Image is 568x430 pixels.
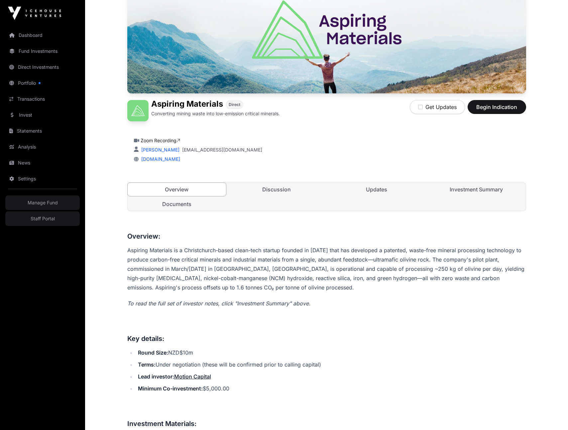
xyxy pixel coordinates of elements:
[182,147,262,153] a: [EMAIL_ADDRESS][DOMAIN_NAME]
[227,183,326,196] a: Discussion
[5,195,80,210] a: Manage Fund
[136,348,526,357] li: NZD$10m
[174,373,211,380] a: Motion Capital
[128,197,226,211] a: Documents
[136,360,526,369] li: Under negotiation (these will be confirmed prior to calling capital)
[172,373,174,380] strong: :
[410,100,465,114] button: Get Updates
[136,384,526,393] li: $5,000.00
[535,398,568,430] iframe: Chat Widget
[229,102,240,107] span: Direct
[5,44,80,58] a: Fund Investments
[476,103,518,111] span: Begin Indication
[127,246,526,292] p: Aspiring Materials is a Christchurch-based clean-tech startup founded in [DATE] that has develope...
[138,349,168,356] strong: Round Size:
[5,108,80,122] a: Invest
[127,182,227,196] a: Overview
[151,110,280,117] p: Converting mining waste into low-emission critical minerals.
[151,100,223,109] h1: Aspiring Materials
[127,100,149,121] img: Aspiring Materials
[5,76,80,90] a: Portfolio
[127,418,526,429] h3: Investment Materials:
[127,333,526,344] h3: Key details:
[138,361,156,368] strong: Terms:
[138,385,203,392] strong: Minimum Co-investment:
[5,140,80,154] a: Analysis
[5,28,80,43] a: Dashboard
[127,300,310,307] em: To read the full set of investor notes, click "Investment Summary" above.
[5,171,80,186] a: Settings
[127,231,526,242] h3: Overview:
[128,183,526,211] nav: Tabs
[327,183,426,196] a: Updates
[5,124,80,138] a: Statements
[5,156,80,170] a: News
[139,156,180,162] a: [DOMAIN_NAME]
[5,211,80,226] a: Staff Portal
[468,107,526,113] a: Begin Indication
[138,373,172,380] strong: Lead investor
[8,7,61,20] img: Icehouse Ventures Logo
[141,138,180,143] a: Zoom Recording
[5,60,80,74] a: Direct Investments
[140,147,179,153] a: [PERSON_NAME]
[427,183,526,196] a: Investment Summary
[5,92,80,106] a: Transactions
[468,100,526,114] button: Begin Indication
